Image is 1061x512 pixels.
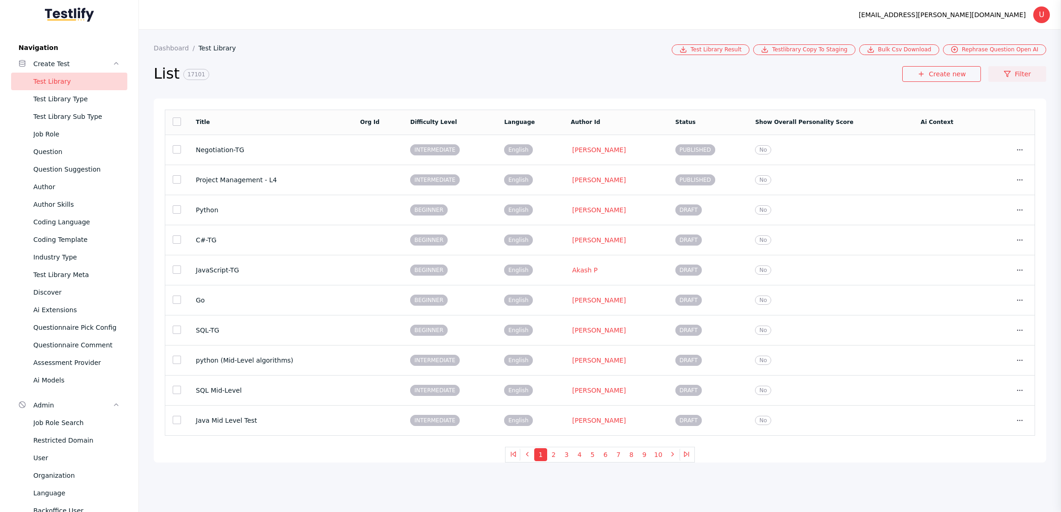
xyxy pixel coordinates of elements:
[33,357,120,368] div: Assessment Provider
[859,9,1026,20] div: [EMAIL_ADDRESS][PERSON_NAME][DOMAIN_NAME]
[534,448,547,461] button: 1
[675,415,702,426] span: DRAFT
[33,129,120,140] div: Job Role
[560,448,573,461] button: 3
[504,204,532,216] span: English
[33,339,120,351] div: Questionnaire Comment
[11,44,127,51] label: Navigation
[11,284,127,301] a: Discover
[33,487,120,499] div: Language
[11,160,127,178] a: Question Suggestion
[33,234,120,245] div: Coding Template
[504,174,532,185] span: English
[755,235,771,245] span: No
[571,236,627,244] a: [PERSON_NAME]
[11,266,127,284] a: Test Library Meta
[675,119,696,125] a: Status
[410,174,460,185] span: INTERMEDIATE
[547,448,560,461] button: 2
[33,470,120,481] div: Organization
[571,146,627,154] a: [PERSON_NAME]
[1033,6,1050,23] div: U
[902,66,981,82] a: Create new
[504,355,532,366] span: English
[33,164,120,175] div: Question Suggestion
[504,234,532,246] span: English
[196,327,345,334] section: SQL-TG
[33,146,120,157] div: Question
[33,304,120,315] div: Ai Extensions
[11,414,127,432] a: Job Role Search
[33,252,120,263] div: Industry Type
[675,204,702,216] span: DRAFT
[11,231,127,248] a: Coding Template
[571,296,627,304] a: [PERSON_NAME]
[410,265,448,276] span: BEGINNER
[199,44,243,52] a: Test Library
[33,93,120,105] div: Test Library Type
[571,356,627,364] a: [PERSON_NAME]
[675,265,702,276] span: DRAFT
[573,448,586,461] button: 4
[33,400,112,411] div: Admin
[154,64,902,84] h2: List
[651,448,666,461] button: 10
[943,44,1046,55] a: Rephrase Question Open AI
[11,196,127,213] a: Author Skills
[755,356,771,365] span: No
[33,269,120,280] div: Test Library Meta
[196,266,345,274] section: JavaScript-TG
[33,76,120,87] div: Test Library
[410,144,460,155] span: INTERMEDIATE
[859,44,939,55] a: Bulk Csv Download
[11,432,127,449] a: Restricted Domain
[586,448,599,461] button: 5
[571,206,627,214] a: [PERSON_NAME]
[410,325,448,336] span: BEGINNER
[755,326,771,335] span: No
[755,296,771,305] span: No
[11,178,127,196] a: Author
[196,146,345,154] section: Negotiation-TG
[196,176,345,184] section: Project Management - L4
[33,435,120,446] div: Restricted Domain
[33,216,120,228] div: Coding Language
[571,266,599,274] a: Akash P
[755,386,771,395] span: No
[672,44,749,55] a: Test Library Result
[33,199,120,210] div: Author Skills
[675,355,702,366] span: DRAFT
[410,204,448,216] span: BEGINNER
[196,357,345,364] section: python (Mid-Level algorithms)
[11,213,127,231] a: Coding Language
[196,417,345,424] section: Java Mid Level Test
[11,90,127,108] a: Test Library Type
[11,73,127,90] a: Test Library
[504,265,532,276] span: English
[675,234,702,246] span: DRAFT
[196,119,210,125] a: Title
[33,58,112,69] div: Create Test
[196,236,345,244] section: C#-TG
[921,119,954,125] a: Ai Context
[571,326,627,334] a: [PERSON_NAME]
[755,145,771,154] span: No
[154,44,199,52] a: Dashboard
[410,295,448,306] span: BEGINNER
[571,386,627,395] a: [PERSON_NAME]
[33,322,120,333] div: Questionnaire Pick Config
[196,206,345,214] section: Python
[755,265,771,275] span: No
[11,371,127,389] a: Ai Models
[755,175,771,185] span: No
[33,287,120,298] div: Discover
[612,448,625,461] button: 7
[33,417,120,428] div: Job Role Search
[11,248,127,266] a: Industry Type
[755,205,771,215] span: No
[410,385,460,396] span: INTERMEDIATE
[11,125,127,143] a: Job Role
[410,234,448,246] span: BEGINNER
[504,415,532,426] span: English
[11,449,127,467] a: User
